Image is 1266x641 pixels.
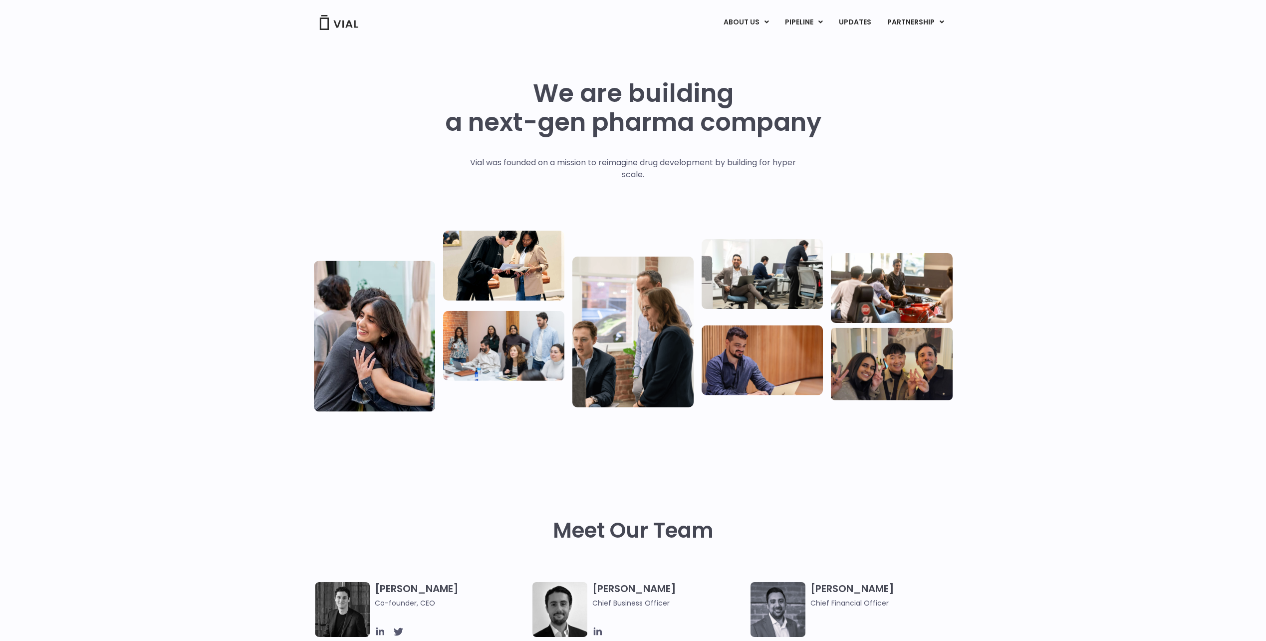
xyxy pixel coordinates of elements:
[702,239,823,309] img: Three people working in an office
[592,598,746,609] span: Chief Business Officer
[810,598,964,609] span: Chief Financial Officer
[592,582,746,609] h3: [PERSON_NAME]
[319,15,359,30] img: Vial Logo
[879,14,952,31] a: PARTNERSHIPMenu Toggle
[751,582,805,637] img: Headshot of smiling man named Samir
[831,253,952,323] img: Group of people playing whirlyball
[553,519,714,543] h2: Meet Our Team
[315,582,370,637] img: A black and white photo of a man in a suit attending a Summit.
[716,14,776,31] a: ABOUT USMenu Toggle
[443,311,564,380] img: Eight people standing and sitting in an office
[375,598,528,609] span: Co-founder, CEO
[314,261,435,411] img: Vial Life
[460,157,806,181] p: Vial was founded on a mission to reimagine drug development by building for hyper scale.
[443,231,564,301] img: Two people looking at a paper talking.
[572,257,694,407] img: Group of three people standing around a computer looking at the screen
[375,582,528,609] h3: [PERSON_NAME]
[702,325,823,395] img: Man working at a computer
[831,14,879,31] a: UPDATES
[532,582,587,637] img: A black and white photo of a man in a suit holding a vial.
[777,14,830,31] a: PIPELINEMenu Toggle
[445,79,821,137] h1: We are building a next-gen pharma company
[810,582,964,609] h3: [PERSON_NAME]
[831,327,952,400] img: Group of 3 people smiling holding up the peace sign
